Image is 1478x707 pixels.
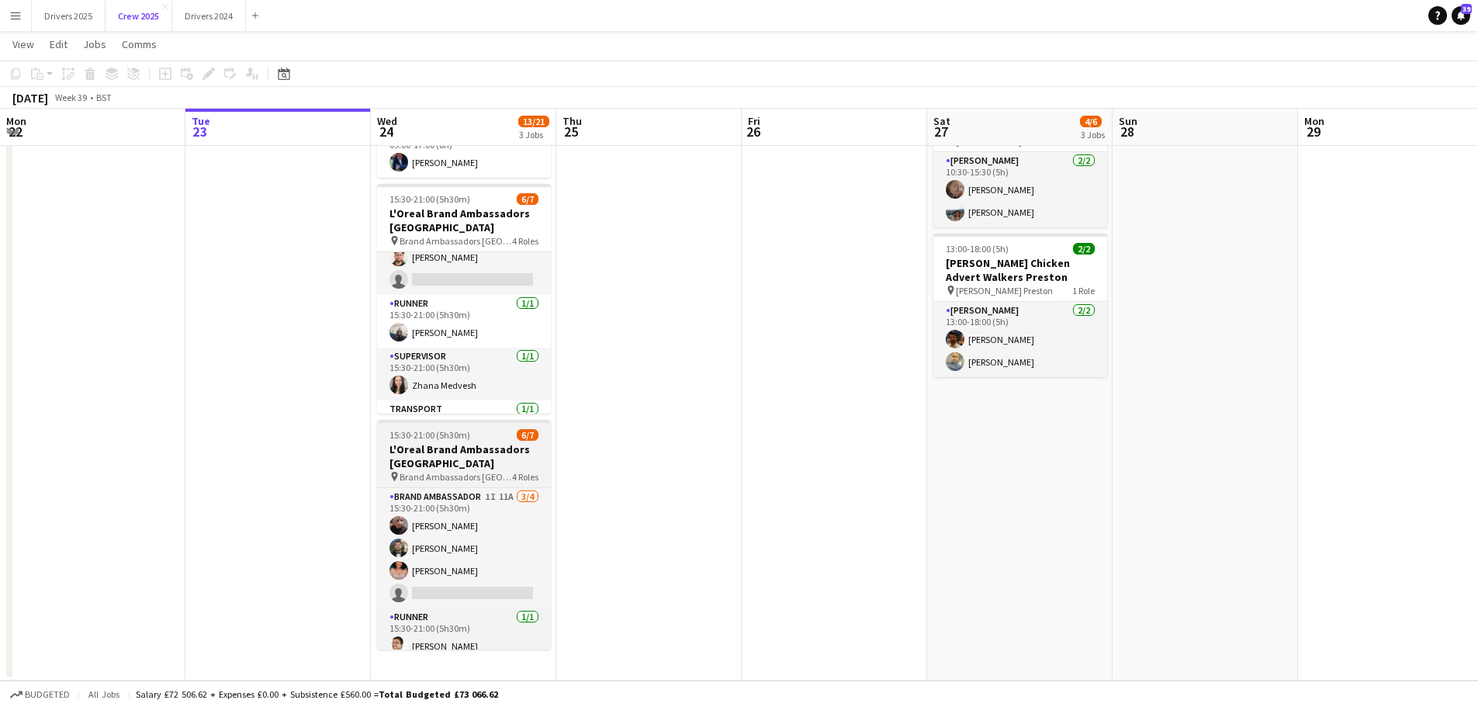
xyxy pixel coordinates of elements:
app-job-card: 15:30-21:00 (5h30m)6/7L'Oreal Brand Ambassadors [GEOGRAPHIC_DATA] Brand Ambassadors [GEOGRAPHIC_D... [377,184,551,414]
span: 13/21 [518,116,549,127]
span: [PERSON_NAME] Preston [956,285,1053,296]
span: Sat [933,114,950,128]
app-card-role: Runner1/115:30-21:00 (5h30m)[PERSON_NAME] [377,608,551,661]
app-card-role: Brand Ambassador1I11A3/415:30-21:00 (5h30m)[PERSON_NAME][PERSON_NAME][PERSON_NAME] [377,488,551,608]
span: 28 [1116,123,1137,140]
app-card-role: Transport1/1 [377,400,551,453]
app-job-card: 10:30-15:30 (5h)2/2[PERSON_NAME]'s Brown Chicken Advert Walkers Brentford [PERSON_NAME] Brentford... [933,84,1107,227]
span: Thu [562,114,582,128]
span: 25 [560,123,582,140]
button: Drivers 2024 [172,1,246,31]
span: Total Budgeted £73 066.62 [379,688,498,700]
h3: L'Oreal Brand Ambassadors [GEOGRAPHIC_DATA] [377,442,551,470]
span: 13:00-18:00 (5h) [946,243,1009,255]
span: View [12,37,34,51]
span: 4 Roles [512,471,538,483]
span: Week 39 [51,92,90,103]
span: Fri [748,114,760,128]
span: Mon [1304,114,1324,128]
span: Sun [1119,114,1137,128]
span: Wed [377,114,397,128]
app-card-role: [PERSON_NAME]2/213:00-18:00 (5h)[PERSON_NAME][PERSON_NAME] [933,302,1107,377]
div: Salary £72 506.62 + Expenses £0.00 + Subsistence £560.00 = [136,688,498,700]
app-card-role: [PERSON_NAME]2/210:30-15:30 (5h)[PERSON_NAME][PERSON_NAME] [933,152,1107,227]
button: Crew 2025 [106,1,172,31]
span: 39 [1461,4,1472,14]
app-job-card: 15:30-21:00 (5h30m)6/7L'Oreal Brand Ambassadors [GEOGRAPHIC_DATA] Brand Ambassadors [GEOGRAPHIC_D... [377,420,551,650]
div: BST [96,92,112,103]
span: Jobs [83,37,106,51]
span: 4/6 [1080,116,1102,127]
div: [DATE] [12,90,48,106]
span: 15:30-21:00 (5h30m) [389,193,470,205]
a: 39 [1452,6,1470,25]
app-card-role: Transport1/109:00-17:00 (8h)[PERSON_NAME] [377,125,551,178]
button: Budgeted [8,686,72,703]
span: Brand Ambassadors [GEOGRAPHIC_DATA] [400,235,512,247]
span: 27 [931,123,950,140]
app-card-role: Supervisor1/115:30-21:00 (5h30m)Zhana Medvesh [377,348,551,400]
span: 1 Role [1072,285,1095,296]
span: 6/7 [517,193,538,205]
span: All jobs [85,688,123,700]
span: 15:30-21:00 (5h30m) [389,429,470,441]
span: Comms [122,37,157,51]
span: 24 [375,123,397,140]
span: 4 Roles [512,235,538,247]
span: 6/7 [517,429,538,441]
a: Jobs [77,34,112,54]
span: Tue [192,114,210,128]
span: Edit [50,37,67,51]
a: Comms [116,34,163,54]
span: 29 [1302,123,1324,140]
a: View [6,34,40,54]
h3: L'Oreal Brand Ambassadors [GEOGRAPHIC_DATA] [377,206,551,234]
span: 22 [4,123,26,140]
app-card-role: Runner1/115:30-21:00 (5h30m)[PERSON_NAME] [377,295,551,348]
h3: [PERSON_NAME] Chicken Advert Walkers Preston [933,256,1107,284]
div: 3 Jobs [519,129,549,140]
div: 3 Jobs [1081,129,1105,140]
span: Mon [6,114,26,128]
a: Edit [43,34,74,54]
span: 2/2 [1073,243,1095,255]
button: Drivers 2025 [32,1,106,31]
app-job-card: 13:00-18:00 (5h)2/2[PERSON_NAME] Chicken Advert Walkers Preston [PERSON_NAME] Preston1 Role[PERSO... [933,234,1107,377]
span: Brand Ambassadors [GEOGRAPHIC_DATA] [400,471,512,483]
span: 23 [189,123,210,140]
span: 26 [746,123,760,140]
span: Budgeted [25,689,70,700]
